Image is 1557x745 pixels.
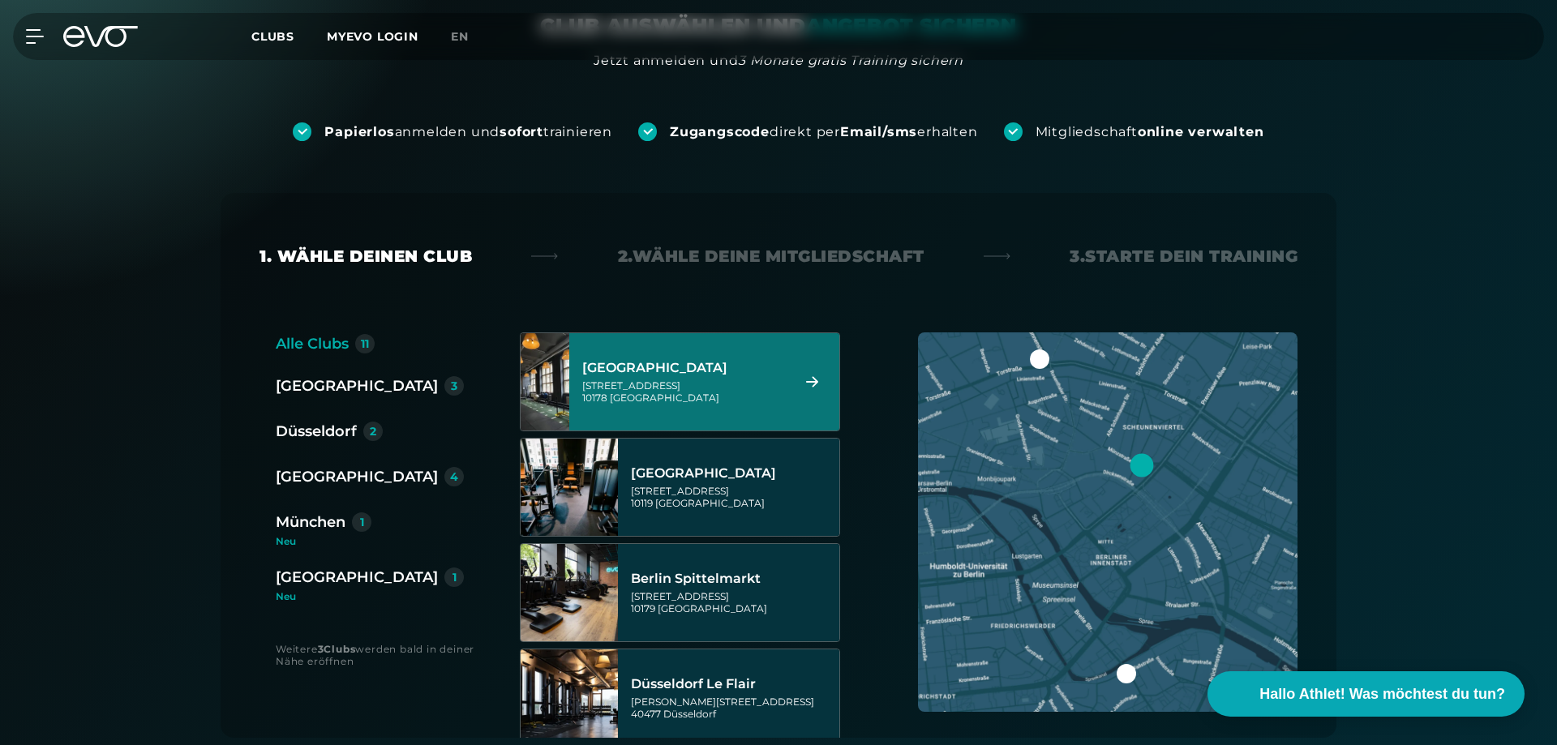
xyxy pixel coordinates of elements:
span: en [451,29,469,44]
div: 11 [361,338,369,349]
div: anmelden und trainieren [324,123,612,141]
div: [GEOGRAPHIC_DATA] [276,465,438,488]
a: en [451,28,488,46]
div: 1. Wähle deinen Club [259,245,472,268]
span: Clubs [251,29,294,44]
strong: 3 [318,643,324,655]
div: 1 [453,572,457,583]
a: Clubs [251,28,327,44]
div: Düsseldorf [276,420,357,443]
img: map [918,332,1297,712]
strong: Clubs [324,643,355,655]
img: Berlin Alexanderplatz [496,333,594,430]
img: Berlin Rosenthaler Platz [521,439,618,536]
div: [STREET_ADDRESS] 10179 [GEOGRAPHIC_DATA] [631,590,834,614]
div: Berlin Spittelmarkt [631,571,834,587]
div: [PERSON_NAME][STREET_ADDRESS] 40477 Düsseldorf [631,696,834,720]
button: Hallo Athlet! Was möchtest du tun? [1207,671,1525,717]
strong: Papierlos [324,124,394,139]
div: Alle Clubs [276,332,349,355]
strong: sofort [500,124,543,139]
div: 1 [360,516,364,528]
div: Düsseldorf Le Flair [631,676,834,692]
strong: online verwalten [1138,124,1264,139]
div: 4 [450,471,458,482]
div: 2 [370,426,376,437]
div: [GEOGRAPHIC_DATA] [276,375,438,397]
strong: Email/sms [840,124,917,139]
div: 3 [451,380,457,392]
a: MYEVO LOGIN [327,29,418,44]
div: [STREET_ADDRESS] 10119 [GEOGRAPHIC_DATA] [631,485,834,509]
span: Hallo Athlet! Was möchtest du tun? [1259,683,1505,705]
div: direkt per erhalten [670,123,977,141]
div: [GEOGRAPHIC_DATA] [631,465,834,482]
div: Neu [276,592,464,602]
div: [GEOGRAPHIC_DATA] [276,566,438,589]
div: München [276,511,345,533]
div: Weitere werden bald in deiner Nähe eröffnen [276,643,487,667]
div: Mitgliedschaft [1036,123,1264,141]
div: [GEOGRAPHIC_DATA] [582,360,786,376]
div: 3. Starte dein Training [1070,245,1297,268]
img: Berlin Spittelmarkt [521,544,618,641]
div: [STREET_ADDRESS] 10178 [GEOGRAPHIC_DATA] [582,379,786,404]
div: 2. Wähle deine Mitgliedschaft [618,245,924,268]
strong: Zugangscode [670,124,770,139]
div: Neu [276,537,477,546]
